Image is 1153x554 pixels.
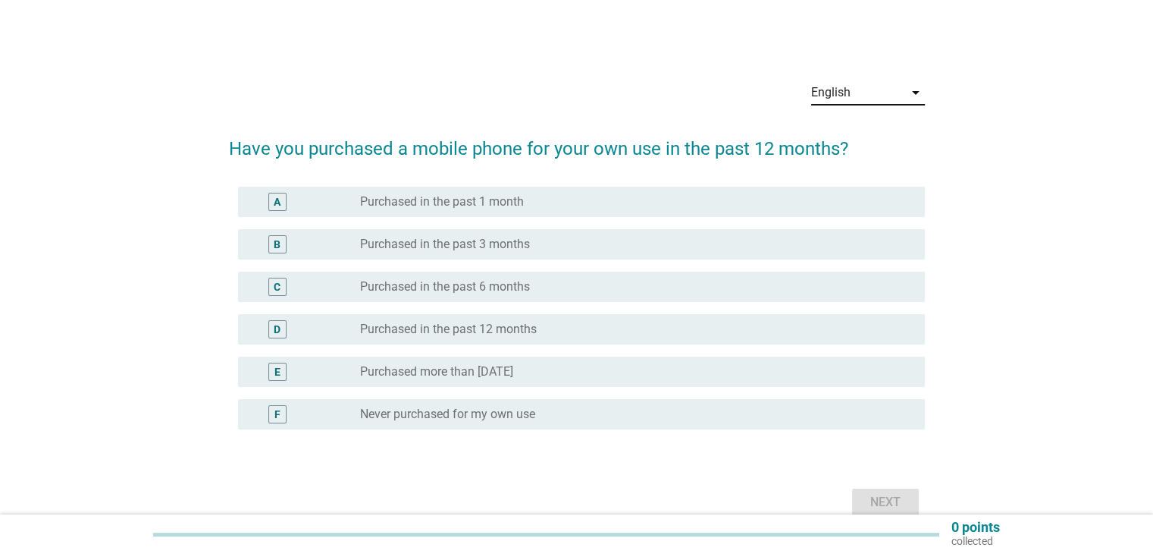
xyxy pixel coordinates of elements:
div: E [274,364,280,380]
label: Purchased in the past 12 months [360,322,537,337]
div: B [274,237,280,253]
h2: Have you purchased a mobile phone for your own use in the past 12 months? [229,120,925,162]
div: English [811,86,851,99]
div: C [274,279,280,295]
p: collected [951,534,1000,548]
label: Purchased in the past 6 months [360,279,530,294]
i: arrow_drop_down [907,83,925,102]
label: Purchased in the past 3 months [360,237,530,252]
div: D [274,322,280,338]
label: Purchased in the past 1 month [360,194,524,209]
label: Purchased more than [DATE] [360,364,513,379]
label: Never purchased for my own use [360,407,535,422]
div: F [274,407,280,423]
p: 0 points [951,521,1000,534]
div: A [274,194,280,210]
